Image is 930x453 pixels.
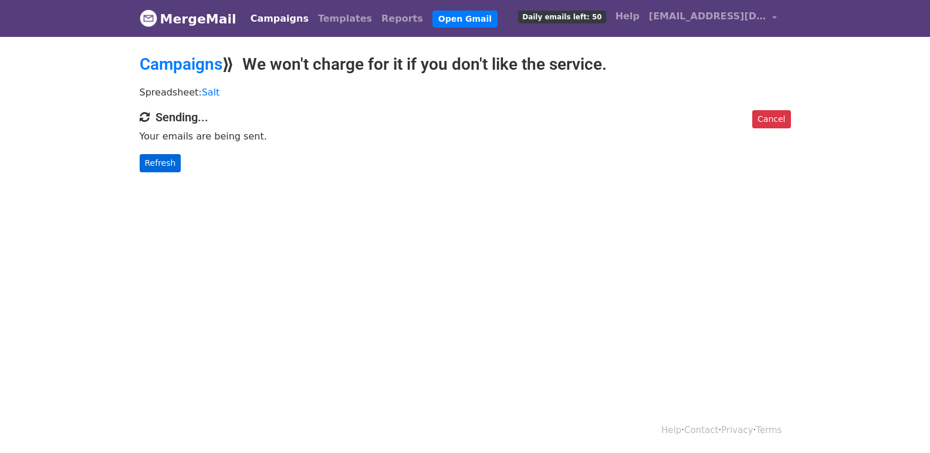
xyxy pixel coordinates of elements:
[246,7,313,30] a: Campaigns
[644,5,782,32] a: [EMAIL_ADDRESS][DOMAIN_NAME]
[752,110,790,128] a: Cancel
[202,87,220,98] a: Salt
[313,7,377,30] a: Templates
[661,425,681,435] a: Help
[721,425,753,435] a: Privacy
[756,425,782,435] a: Terms
[140,6,236,31] a: MergeMail
[140,55,791,74] h2: ⟫ We won't charge for it if you don't like the service.
[377,7,428,30] a: Reports
[140,130,791,142] p: Your emails are being sent.
[140,86,791,98] p: Spreadsheet:
[513,5,610,28] a: Daily emails left: 50
[518,11,606,23] span: Daily emails left: 50
[140,55,222,74] a: Campaigns
[611,5,644,28] a: Help
[140,9,157,27] img: MergeMail logo
[649,9,766,23] span: [EMAIL_ADDRESS][DOMAIN_NAME]
[140,154,181,172] a: Refresh
[432,11,498,28] a: Open Gmail
[871,397,930,453] iframe: Chat Widget
[684,425,718,435] a: Contact
[140,110,791,124] h4: Sending...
